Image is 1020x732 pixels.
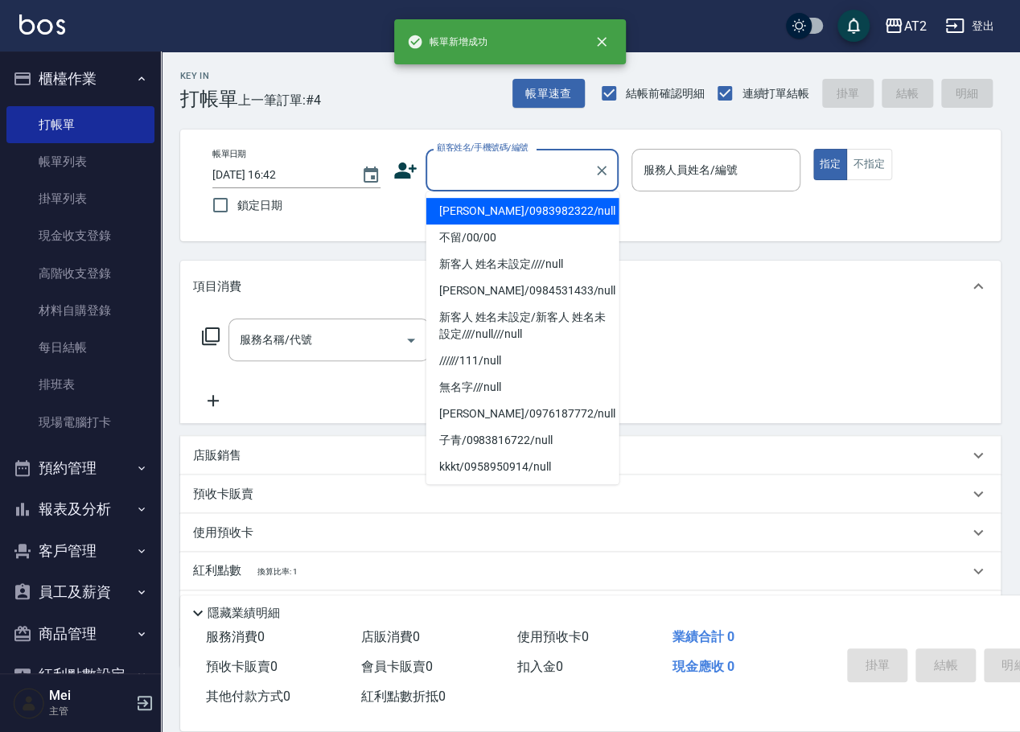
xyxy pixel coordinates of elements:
[206,689,290,704] span: 其他付款方式 0
[180,552,1001,590] div: 紅利點數換算比率: 1
[257,567,298,576] span: 換算比率: 1
[512,79,585,109] button: 帳單速查
[206,629,265,644] span: 服務消費 0
[517,629,589,644] span: 使用預收卡 0
[212,148,246,160] label: 帳單日期
[6,654,154,696] button: 紅利點數設定
[206,659,278,674] span: 預收卡販賣 0
[6,366,154,403] a: 排班表
[426,427,619,454] li: 子青/0983816722/null
[626,85,705,102] span: 結帳前確認明細
[180,475,1001,513] div: 預收卡販賣
[352,156,390,195] button: Choose date, selected date is 2025-10-11
[426,454,619,480] li: kkkt/0958950914/null
[19,14,65,35] img: Logo
[584,24,619,60] button: close
[426,401,619,427] li: [PERSON_NAME]/0976187772/null
[813,149,848,180] button: 指定
[939,11,1001,41] button: 登出
[903,16,926,36] div: AT2
[590,159,613,182] button: Clear
[361,629,420,644] span: 店販消費 0
[237,197,282,214] span: 鎖定日期
[193,447,241,464] p: 店販銷售
[361,659,433,674] span: 會員卡販賣 0
[437,142,529,154] label: 顧客姓名/手機號碼/編號
[672,659,734,674] span: 現金應收 0
[6,143,154,180] a: 帳單列表
[672,629,734,644] span: 業績合計 0
[49,704,131,718] p: 主管
[426,347,619,374] li: //////111/null
[6,58,154,100] button: 櫃檯作業
[6,404,154,441] a: 現場電腦打卡
[193,562,297,580] p: 紅利點數
[238,90,321,110] span: 上一筆訂單:#4
[426,198,619,224] li: [PERSON_NAME]/0983982322/null
[193,278,241,295] p: 項目消費
[212,162,345,188] input: YYYY/MM/DD hh:mm
[6,613,154,655] button: 商品管理
[6,530,154,572] button: 客戶管理
[6,488,154,530] button: 報表及分析
[180,590,1001,629] div: 其他付款方式
[13,687,45,719] img: Person
[878,10,932,43] button: AT2
[6,329,154,366] a: 每日結帳
[180,88,238,110] h3: 打帳單
[193,486,253,503] p: 預收卡販賣
[180,513,1001,552] div: 使用預收卡
[180,261,1001,312] div: 項目消費
[837,10,870,42] button: save
[742,85,809,102] span: 連續打單結帳
[180,436,1001,475] div: 店販銷售
[49,688,131,704] h5: Mei
[846,149,891,180] button: 不指定
[426,304,619,347] li: 新客人 姓名未設定/新客人 姓名未設定////null///null
[6,571,154,613] button: 員工及薪資
[426,480,619,507] li: [PERSON_NAME]/0980567530/null
[6,292,154,329] a: 材料自購登錄
[208,605,280,622] p: 隱藏業績明細
[361,689,446,704] span: 紅利點數折抵 0
[6,447,154,489] button: 預約管理
[426,251,619,278] li: 新客人 姓名未設定////null
[6,180,154,217] a: 掛單列表
[398,327,424,353] button: Open
[193,524,253,541] p: 使用預收卡
[426,278,619,304] li: [PERSON_NAME]/0984531433/null
[517,659,563,674] span: 扣入金 0
[6,106,154,143] a: 打帳單
[180,71,238,81] h2: Key In
[407,34,487,50] span: 帳單新增成功
[426,224,619,251] li: 不留/00/00
[6,217,154,254] a: 現金收支登錄
[426,374,619,401] li: 無名字///null
[6,255,154,292] a: 高階收支登錄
